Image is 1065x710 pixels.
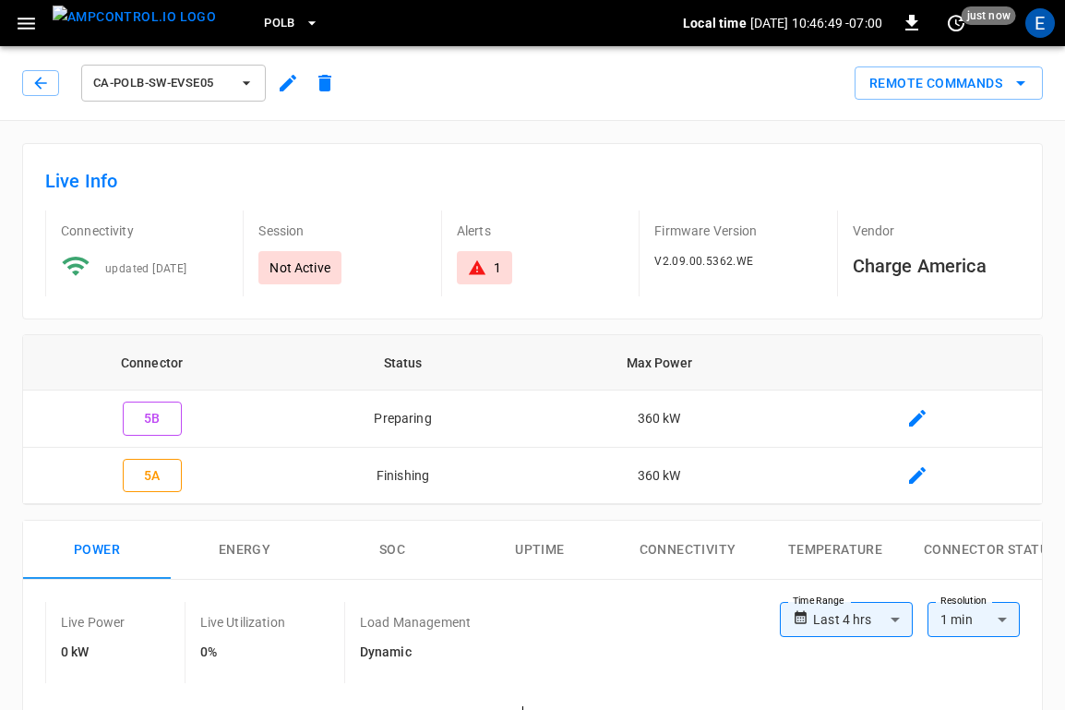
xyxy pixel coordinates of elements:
button: Energy [171,521,318,580]
td: 360 kW [525,448,793,505]
span: V2.09.00.5362.WE [654,255,753,268]
p: Live Power [61,613,126,632]
button: Power [23,521,171,580]
button: set refresh interval [941,8,971,38]
th: Connector [23,335,281,391]
button: ca-polb-sw-evse05 [81,65,266,102]
span: PoLB [264,13,295,34]
button: Remote Commands [855,66,1043,101]
span: updated [DATE] [105,262,187,275]
p: Alerts [457,222,624,240]
div: 1 min [927,602,1020,637]
th: Status [281,335,525,391]
p: Vendor [853,222,1020,240]
span: just now [962,6,1016,25]
table: connector table [23,335,1042,504]
th: Max Power [525,335,793,391]
h6: 0 kW [61,643,126,663]
p: Load Management [360,613,471,632]
button: Connectivity [614,521,761,580]
div: profile-icon [1025,8,1055,38]
img: ampcontrol.io logo [53,6,216,29]
td: Finishing [281,448,525,505]
div: Last 4 hrs [813,602,913,637]
h6: Dynamic [360,643,471,663]
button: 5B [123,402,182,436]
button: Uptime [466,521,614,580]
h6: 0% [200,643,285,663]
p: Live Utilization [200,613,285,632]
div: 1 [494,259,501,277]
button: Temperature [761,521,909,580]
p: Local time [683,14,747,32]
td: Preparing [281,391,525,448]
p: [DATE] 10:46:49 -07:00 [750,14,882,32]
button: 5A [123,459,182,493]
h6: Live Info [45,166,1020,196]
div: remote commands options [855,66,1043,101]
p: Firmware Version [654,222,821,240]
label: Time Range [793,594,844,608]
label: Resolution [940,594,987,608]
p: Connectivity [61,222,228,240]
h6: Charge America [853,251,1020,281]
p: Not Active [269,259,330,277]
button: PoLB [257,6,327,42]
span: ca-polb-sw-evse05 [93,73,230,94]
button: SOC [318,521,466,580]
p: Session [258,222,425,240]
td: 360 kW [525,391,793,448]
